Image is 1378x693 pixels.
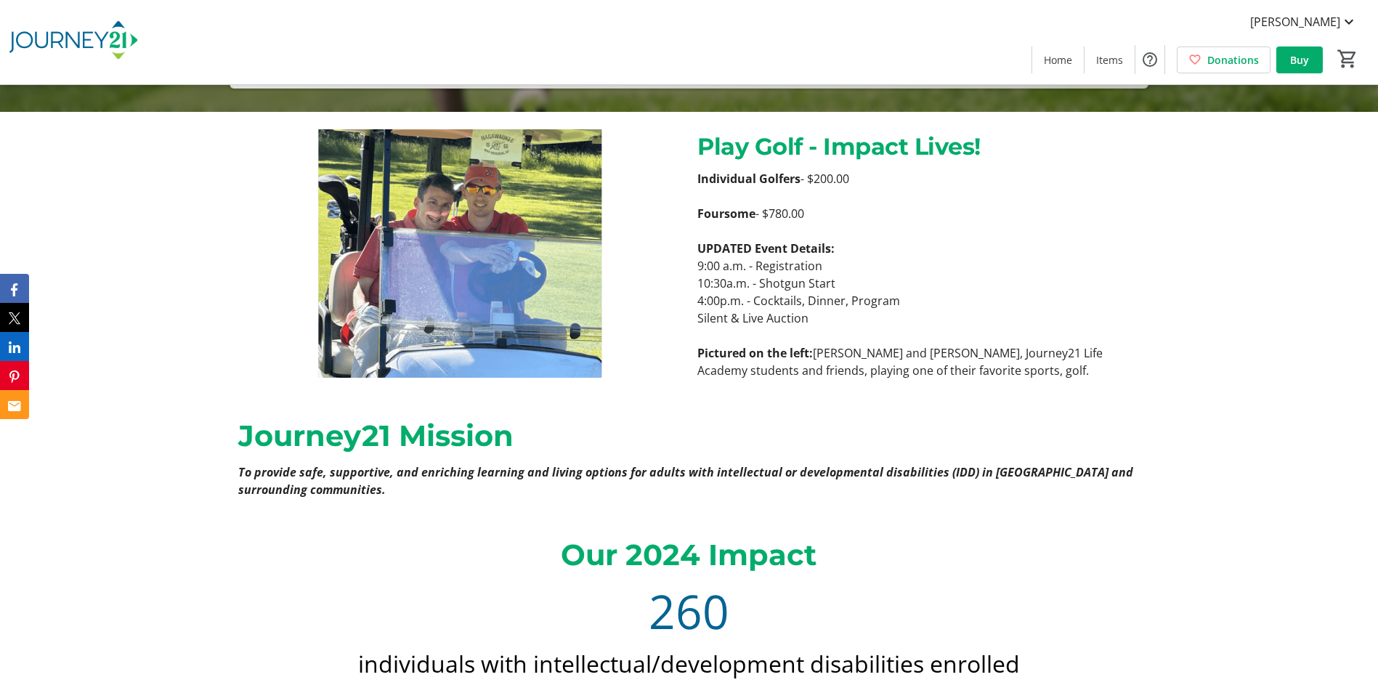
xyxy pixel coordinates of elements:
div: 260 [247,577,1131,647]
p: 10:30a.m. - Shotgun Start [697,275,1139,292]
strong: Pictured on the left: [697,345,813,361]
img: undefined [238,129,680,378]
a: Home [1032,46,1084,73]
p: 9:00 a.m. - Registration [697,257,1139,275]
span: Items [1096,52,1123,68]
strong: Individual Golfers [697,171,801,187]
p: - $780.00 [697,205,1139,222]
button: [PERSON_NAME] [1239,10,1369,33]
span: [PERSON_NAME] [1250,13,1340,31]
p: Silent & Live Auction [697,309,1139,327]
span: individuals with intellectual/development disabilities enrolled [358,648,1020,679]
p: Play Golf - Impact Lives! [697,129,1139,164]
a: Items [1085,46,1135,73]
p: 4:00p.m. - Cocktails, Dinner, Program [697,292,1139,309]
p: [PERSON_NAME] and [PERSON_NAME], Journey21 Life Academy students and friends, playing one of thei... [697,344,1139,379]
strong: Foursome [697,206,755,222]
img: Journey21's Logo [9,6,138,78]
span: Donations [1207,52,1259,68]
a: Buy [1276,46,1323,73]
p: Our 2024 Impact [247,533,1131,577]
p: Journey21 Mission [238,414,1140,458]
button: Help [1135,45,1164,74]
span: Home [1044,52,1072,68]
button: Cart [1334,46,1361,72]
strong: UPDATED Event Details: [697,240,835,256]
p: - $200.00 [697,170,1139,187]
a: Donations [1177,46,1270,73]
span: Buy [1290,52,1309,68]
em: To provide safe, supportive, and enriching learning and living options for adults with intellectu... [238,464,1133,498]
